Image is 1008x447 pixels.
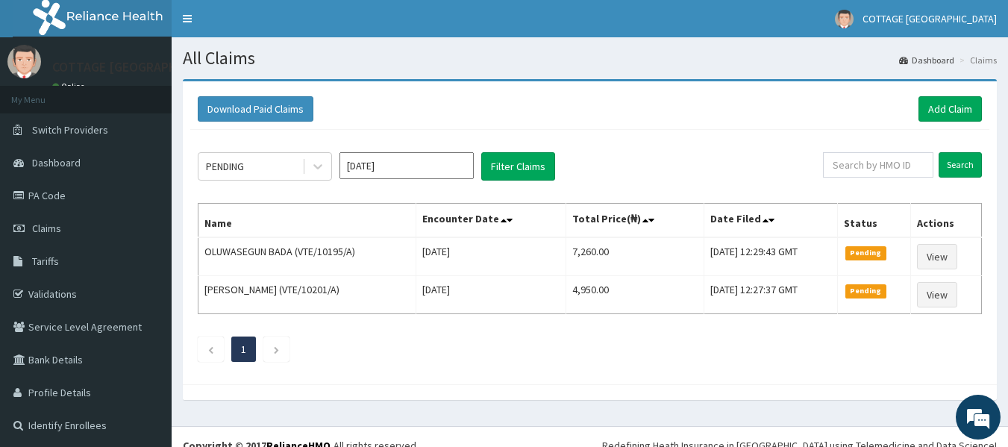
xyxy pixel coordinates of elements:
span: COTTAGE [GEOGRAPHIC_DATA] [863,12,997,25]
span: Dashboard [32,156,81,169]
a: View [917,244,957,269]
th: Status [837,204,910,238]
input: Select Month and Year [339,152,474,179]
a: View [917,282,957,307]
a: Page 1 is your current page [241,343,246,356]
td: [DATE] [416,237,566,276]
p: COTTAGE [GEOGRAPHIC_DATA] [52,60,232,74]
div: PENDING [206,159,244,174]
img: User Image [835,10,854,28]
a: Next page [273,343,280,356]
th: Total Price(₦) [566,204,704,238]
button: Download Paid Claims [198,96,313,122]
button: Filter Claims [481,152,555,181]
input: Search by HMO ID [823,152,933,178]
input: Search [939,152,982,178]
td: [DATE] 12:29:43 GMT [704,237,838,276]
span: Tariffs [32,254,59,268]
th: Name [198,204,416,238]
th: Actions [911,204,982,238]
td: [DATE] 12:27:37 GMT [704,276,838,314]
td: 7,260.00 [566,237,704,276]
td: 4,950.00 [566,276,704,314]
img: User Image [7,45,41,78]
span: Pending [845,246,886,260]
a: Dashboard [899,54,954,66]
td: [PERSON_NAME] (VTE/10201/A) [198,276,416,314]
span: Pending [845,284,886,298]
a: Previous page [207,343,214,356]
a: Online [52,81,88,92]
span: Switch Providers [32,123,108,137]
th: Date Filed [704,204,838,238]
th: Encounter Date [416,204,566,238]
a: Add Claim [918,96,982,122]
td: OLUWASEGUN BADA (VTE/10195/A) [198,237,416,276]
li: Claims [956,54,997,66]
td: [DATE] [416,276,566,314]
span: Claims [32,222,61,235]
h1: All Claims [183,49,997,68]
